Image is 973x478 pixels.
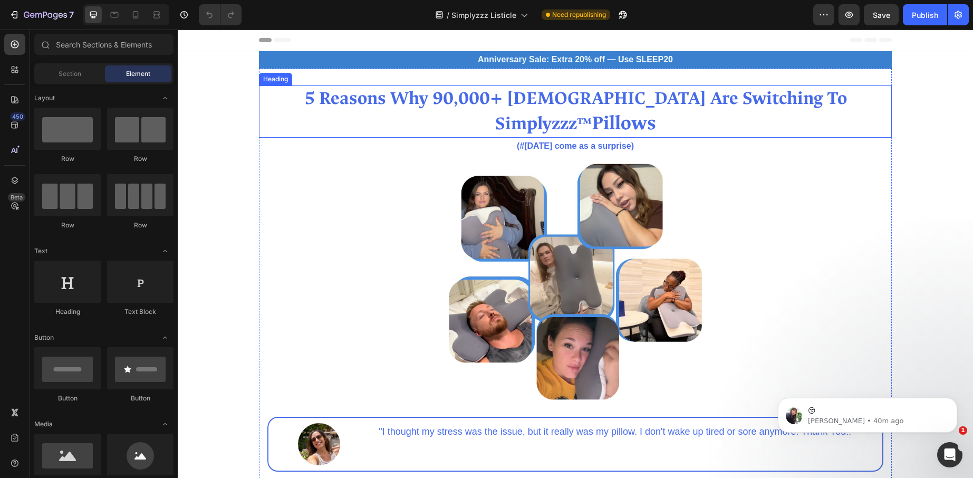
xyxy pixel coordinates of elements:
[34,333,54,342] span: Button
[107,307,174,317] div: Text Block
[157,243,174,260] span: Toggle open
[937,442,962,467] iframe: Intercom live chat
[873,11,890,20] span: Save
[10,112,25,121] div: 450
[762,376,973,450] iframe: Intercom notifications message
[34,394,101,403] div: Button
[82,109,713,125] p: (#[DATE] come as a surprise)
[864,4,899,25] button: Save
[83,45,112,54] div: Heading
[34,154,101,164] div: Row
[157,329,174,346] span: Toggle open
[414,81,478,106] strong: Pillows
[912,9,938,21] div: Publish
[903,4,947,25] button: Publish
[34,246,47,256] span: Text
[959,426,967,435] span: 1
[126,69,150,79] span: Element
[199,4,242,25] div: Undo/Redo
[271,126,524,379] img: gempages_572716836894802816-cffb3770-703f-4542-8109-9e8a3ee92b6a.jpg
[69,8,74,21] p: 7
[552,10,606,20] span: Need republishing
[120,394,162,436] img: gempages_572716836894802816-fab85810-3642-4da6-ae0e-52f3067288b8.webp
[157,90,174,107] span: Toggle open
[34,34,174,55] input: Search Sections & Elements
[399,85,414,104] strong: ™
[451,9,516,21] span: Simplyzzz Listicle
[34,221,101,230] div: Row
[157,416,174,433] span: Toggle open
[107,394,174,403] div: Button
[34,419,53,429] span: Media
[178,30,973,478] iframe: Design area
[34,307,101,317] div: Heading
[107,221,174,230] div: Row
[107,154,174,164] div: Row
[34,93,55,103] span: Layout
[4,4,79,25] button: 7
[447,9,449,21] span: /
[8,193,25,202] div: Beta
[59,69,81,79] span: Section
[201,397,677,407] span: "I thought my stress was the issue, but it really was my pillow. I don't wake up tired or sore an...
